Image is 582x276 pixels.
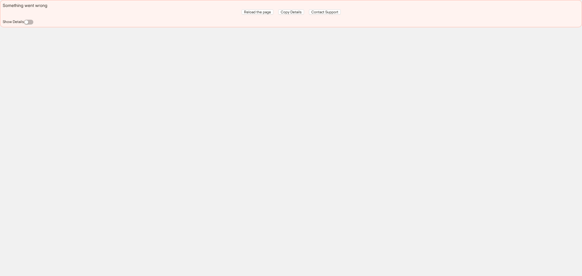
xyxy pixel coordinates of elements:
[244,10,271,14] span: Reload the page
[242,9,273,15] button: Reload the page
[278,9,304,15] button: Copy Details
[3,3,579,8] div: Something went wrong
[311,10,338,14] span: Contact Support
[309,9,341,15] button: Contact Support
[281,10,302,14] span: Copy Details
[3,19,24,24] label: Show Details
